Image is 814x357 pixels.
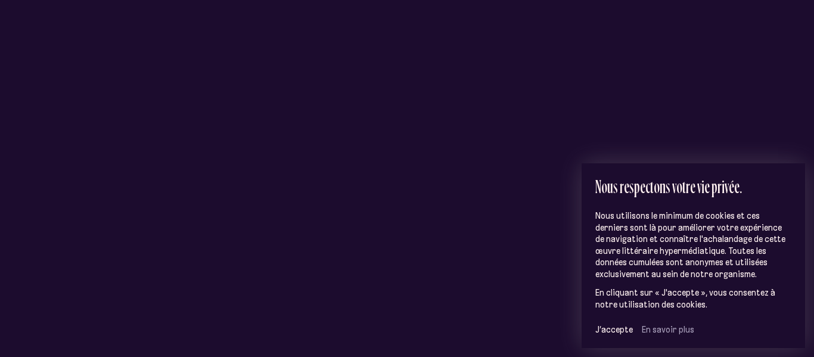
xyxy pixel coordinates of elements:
[595,324,633,335] button: J’accepte
[595,210,792,280] p: Nous utilisons le minimum de cookies et ces derniers sont là pour améliorer votre expérience de n...
[595,176,792,196] h2: Nous respectons votre vie privée.
[595,287,792,311] p: En cliquant sur « J'accepte », vous consentez à notre utilisation des cookies.
[642,324,694,335] a: En savoir plus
